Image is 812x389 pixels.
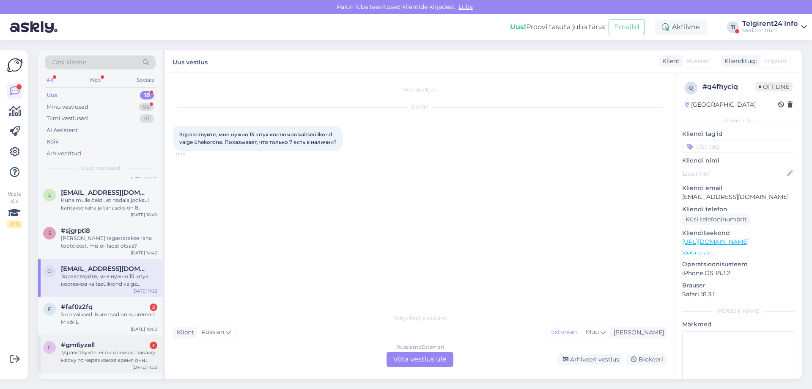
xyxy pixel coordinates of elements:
[659,57,680,66] div: Klient
[721,57,757,66] div: Klienditugi
[131,326,157,332] div: [DATE] 10:03
[682,260,795,269] p: Operatsioonisüsteem
[131,212,157,218] div: [DATE] 16:40
[742,27,798,34] div: MediCentrum
[132,288,157,294] div: [DATE] 11:22
[173,104,667,111] div: [DATE]
[81,164,120,172] span: Uued vestlused
[61,311,157,326] div: S on väiksed. Kummad on suuremad M või L
[47,149,81,158] div: Arhiveeritud
[682,184,795,193] p: Kliendi email
[609,19,645,35] button: Emailid
[150,303,157,311] div: 2
[173,55,208,67] label: Uus vestlus
[48,192,51,198] span: l
[88,74,102,86] div: Web
[132,364,157,370] div: [DATE] 11:53
[201,328,224,337] span: Russian
[682,229,795,237] p: Klienditeekond
[510,23,526,31] b: Uus!
[682,320,795,329] p: Märkmed
[682,281,795,290] p: Brauser
[682,269,795,278] p: iPhone OS 18.3.2
[140,91,154,99] div: 18
[682,193,795,201] p: [EMAIL_ADDRESS][DOMAIN_NAME]
[682,117,795,124] div: Kliendi info
[547,326,581,339] div: Estonian
[61,189,149,196] span: lisettsoopere123@gmail.com
[586,328,599,336] span: Muu
[48,344,52,350] span: g
[61,265,149,273] span: onlywithlove@gmail.com
[742,20,798,27] div: Telgirent24 Info
[682,140,795,153] input: Lisa tag
[685,100,756,109] div: [GEOGRAPHIC_DATA]
[682,214,750,225] div: Küsi telefoninumbrit
[682,307,795,315] div: [PERSON_NAME]
[173,328,194,337] div: Klient
[687,57,710,66] span: Russian
[456,3,475,11] span: Luba
[510,22,605,32] div: Proovi tasuta juba täna:
[682,249,795,257] p: Vaata edasi ...
[61,341,95,349] span: #gm6yzell
[47,126,78,135] div: AI Assistent
[682,238,749,246] a: [URL][DOMAIN_NAME]
[682,205,795,214] p: Kliendi telefon
[131,174,157,180] div: [DATE] 10:52
[755,82,793,91] span: Offline
[140,114,154,123] div: 41
[176,152,208,158] span: 11:22
[7,190,22,228] div: Vaata siia
[689,85,693,91] span: q
[173,314,667,322] div: Valige keel ja vastake
[702,82,755,92] div: # q4fhyciq
[61,227,90,235] span: #sjgrpti8
[61,235,157,250] div: [PERSON_NAME] tagastatakse raha toote eest, mis oli laost otsas?
[173,86,667,94] div: Vestlus algas
[131,250,157,256] div: [DATE] 14:42
[727,21,739,33] div: TI
[682,156,795,165] p: Kliendi nimi
[45,74,55,86] div: All
[557,354,623,365] div: Arhiveeri vestlus
[742,20,807,34] a: Telgirent24 InfoMediCentrum
[150,342,157,349] div: 1
[7,57,23,73] img: Askly Logo
[61,349,157,364] div: здравствуите. если я сеичас закажу маску то через какое время они приидет? могу я ее где то сам з...
[7,221,22,228] div: 2 / 3
[47,138,59,146] div: Kõik
[179,131,337,145] span: Здравствуйте, мне нужно 15 штук костюмов kaitseülikond valge ühekordne. Показывает, что только 7 ...
[655,19,707,35] div: Aktiivne
[47,268,52,274] span: o
[764,57,786,66] span: English
[52,58,86,67] span: Otsi kliente
[387,352,453,367] div: Võta vestlus üle
[48,230,51,236] span: s
[48,306,51,312] span: f
[135,74,156,86] div: Socials
[682,130,795,138] p: Kliendi tag'id
[47,103,88,111] div: Minu vestlused
[61,303,93,311] span: #faf0z2fq
[683,169,785,178] input: Lisa nimi
[61,273,157,288] div: Здравствуйте, мне нужно 15 штук костюмов kaitseülikond valge ühekordne. Показывает, что только 7 ...
[396,343,444,351] div: Russian to Estonian
[682,290,795,299] p: Safari 18.3.1
[139,103,154,111] div: 98
[61,196,157,212] div: Kuna mulle öeldi, et nädala jooksul kantakse raha ja tänaseks on 8 tööpäeva möödas tellimuse tühi...
[47,114,88,123] div: Tiimi vestlused
[610,328,664,337] div: [PERSON_NAME]
[47,91,58,99] div: Uus
[626,354,667,365] div: Blokeeri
